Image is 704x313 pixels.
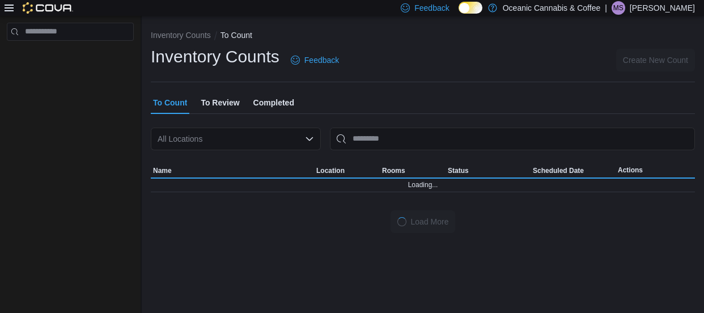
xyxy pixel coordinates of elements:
button: LoadingLoad More [391,210,456,233]
span: Name [153,166,172,175]
span: Feedback [304,54,339,66]
div: Michael Smith [612,1,625,15]
span: Location [316,166,345,175]
nav: An example of EuiBreadcrumbs [151,29,695,43]
nav: Complex example [7,43,134,70]
button: Rooms [380,164,446,177]
button: Name [151,164,314,177]
span: Rooms [382,166,405,175]
input: Dark Mode [459,2,482,14]
input: This is a search bar. After typing your query, hit enter to filter the results lower in the page. [330,128,695,150]
button: Create New Count [616,49,695,71]
span: Create New Count [623,54,688,66]
button: Status [446,164,531,177]
a: Feedback [286,49,343,71]
button: Location [314,164,380,177]
span: Status [448,166,469,175]
span: Feedback [414,2,449,14]
span: To Count [153,91,187,114]
span: Completed [253,91,294,114]
img: Cova [23,2,73,14]
p: Oceanic Cannabis & Coffee [503,1,601,15]
button: To Count [220,31,252,40]
h1: Inventory Counts [151,45,279,68]
button: Scheduled Date [531,164,616,177]
span: Scheduled Date [533,166,584,175]
span: Loading... [408,180,438,189]
span: Loading [396,216,407,227]
button: Inventory Counts [151,31,211,40]
span: Actions [618,166,643,175]
span: MS [613,1,624,15]
p: [PERSON_NAME] [630,1,695,15]
p: | [605,1,607,15]
span: To Review [201,91,239,114]
span: Load More [411,216,449,227]
button: Open list of options [305,134,314,143]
